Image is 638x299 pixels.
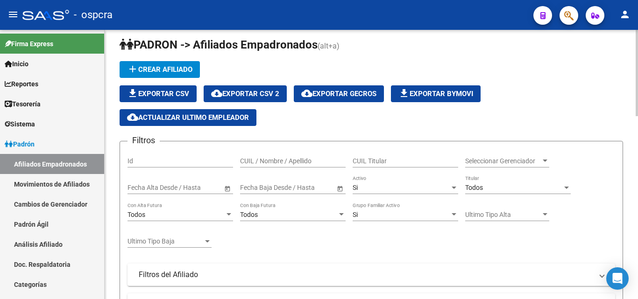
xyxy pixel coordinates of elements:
button: Actualizar ultimo Empleador [120,109,256,126]
mat-icon: person [619,9,631,20]
input: Fecha fin [282,184,328,192]
span: Padrón [5,139,35,149]
button: Exportar CSV 2 [204,85,287,102]
mat-icon: menu [7,9,19,20]
span: Todos [128,211,145,218]
button: Exportar CSV [120,85,197,102]
span: (alt+a) [318,42,340,50]
span: Exportar GECROS [301,90,376,98]
button: Exportar Bymovi [391,85,481,102]
input: Fecha inicio [240,184,274,192]
mat-expansion-panel-header: Filtros del Afiliado [128,264,615,286]
mat-icon: file_download [398,88,410,99]
button: Crear Afiliado [120,61,200,78]
span: Exportar Bymovi [398,90,473,98]
span: Inicio [5,59,28,69]
span: Crear Afiliado [127,65,192,74]
span: Todos [465,184,483,191]
span: Seleccionar Gerenciador [465,157,541,165]
span: Actualizar ultimo Empleador [127,113,249,122]
span: Todos [240,211,258,218]
mat-icon: add [127,63,138,75]
button: Exportar GECROS [294,85,384,102]
span: Ultimo Tipo Alta [465,211,541,219]
span: Sistema [5,119,35,129]
div: Open Intercom Messenger [606,267,629,290]
span: - ospcra [74,5,113,25]
mat-icon: cloud_download [127,111,138,123]
span: Exportar CSV 2 [211,90,279,98]
mat-panel-title: Filtros del Afiliado [139,270,593,280]
button: Open calendar [222,183,232,193]
input: Fecha inicio [128,184,162,192]
span: Tesorería [5,99,41,109]
mat-icon: cloud_download [301,88,312,99]
span: Ultimo Tipo Baja [128,237,203,245]
span: Si [353,211,358,218]
span: Si [353,184,358,191]
span: Firma Express [5,39,53,49]
mat-icon: cloud_download [211,88,222,99]
input: Fecha fin [170,184,215,192]
span: Exportar CSV [127,90,189,98]
h3: Filtros [128,134,160,147]
mat-icon: file_download [127,88,138,99]
span: PADRON -> Afiliados Empadronados [120,38,318,51]
span: Reportes [5,79,38,89]
button: Open calendar [335,183,345,193]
